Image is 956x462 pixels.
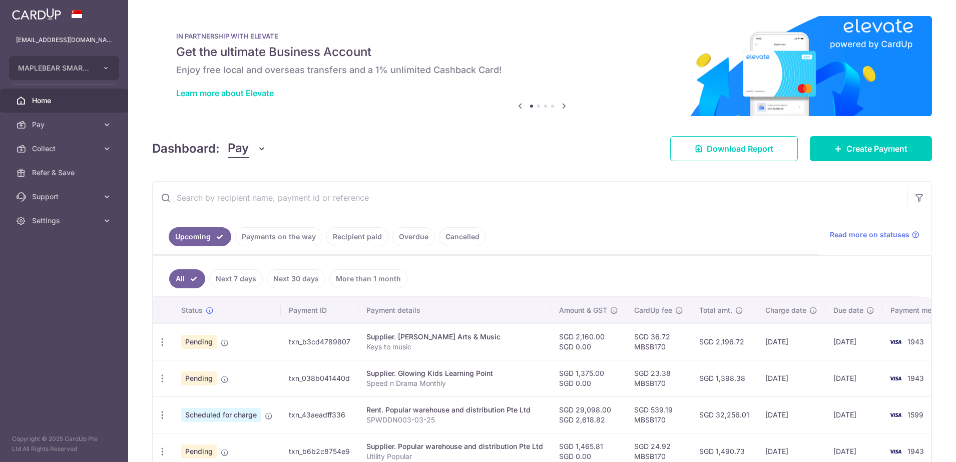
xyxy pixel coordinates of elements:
[830,230,919,240] a: Read more on statuses
[281,360,358,396] td: txn_038b041440d
[329,269,407,288] a: More than 1 month
[181,444,217,458] span: Pending
[326,227,388,246] a: Recipient paid
[907,410,923,419] span: 1599
[691,396,757,433] td: SGD 32,256.01
[12,8,61,20] img: CardUp
[765,305,806,315] span: Charge date
[32,96,98,106] span: Home
[169,227,231,246] a: Upcoming
[559,305,607,315] span: Amount & GST
[32,120,98,130] span: Pay
[152,16,932,116] img: Renovation banner
[885,445,905,457] img: Bank Card
[209,269,263,288] a: Next 7 days
[235,227,322,246] a: Payments on the way
[670,136,798,161] a: Download Report
[176,44,908,60] h5: Get the ultimate Business Account
[228,139,249,158] span: Pay
[757,396,825,433] td: [DATE]
[757,360,825,396] td: [DATE]
[830,230,909,240] span: Read more on statuses
[634,305,672,315] span: CardUp fee
[32,216,98,226] span: Settings
[885,372,905,384] img: Bank Card
[176,32,908,40] p: IN PARTNERSHIP WITH ELEVATE
[833,305,863,315] span: Due date
[18,63,92,73] span: MAPLEBEAR SMART LEARNERS PTE. LTD.
[32,144,98,154] span: Collect
[281,323,358,360] td: txn_b3cd4789807
[169,269,205,288] a: All
[907,447,924,455] span: 1943
[626,360,691,396] td: SGD 23.38 MBSB170
[551,360,626,396] td: SGD 1,375.00 SGD 0.00
[32,192,98,202] span: Support
[181,371,217,385] span: Pending
[626,396,691,433] td: SGD 539.19 MBSB170
[885,409,905,421] img: Bank Card
[846,143,907,155] span: Create Payment
[32,168,98,178] span: Refer & Save
[281,396,358,433] td: txn_43aeadff336
[366,415,543,425] p: SPWDDN003-03-25
[366,378,543,388] p: Speed n Drama Monthly
[366,342,543,352] p: Keys to music
[907,337,924,346] span: 1943
[907,374,924,382] span: 1943
[810,136,932,161] a: Create Payment
[366,451,543,461] p: Utility Popular
[366,368,543,378] div: Supplier. Glowing Kids Learning Point
[152,140,220,158] h4: Dashboard:
[176,88,274,98] a: Learn more about Elevate
[392,227,435,246] a: Overdue
[551,323,626,360] td: SGD 2,160.00 SGD 0.00
[551,396,626,433] td: SGD 29,098.00 SGD 2,618.82
[358,297,551,323] th: Payment details
[181,335,217,349] span: Pending
[181,408,261,422] span: Scheduled for charge
[825,360,882,396] td: [DATE]
[691,323,757,360] td: SGD 2,196.72
[825,323,882,360] td: [DATE]
[366,332,543,342] div: Supplier. [PERSON_NAME] Arts & Music
[885,336,905,348] img: Bank Card
[366,441,543,451] div: Supplier. Popular warehouse and distribution Pte Ltd
[176,64,908,76] h6: Enjoy free local and overseas transfers and a 1% unlimited Cashback Card!
[825,396,882,433] td: [DATE]
[181,305,203,315] span: Status
[626,323,691,360] td: SGD 36.72 MBSB170
[707,143,773,155] span: Download Report
[439,227,486,246] a: Cancelled
[281,297,358,323] th: Payment ID
[699,305,732,315] span: Total amt.
[691,360,757,396] td: SGD 1,398.38
[153,182,907,214] input: Search by recipient name, payment id or reference
[757,323,825,360] td: [DATE]
[228,139,266,158] button: Pay
[16,35,112,45] p: [EMAIL_ADDRESS][DOMAIN_NAME]
[9,56,119,80] button: MAPLEBEAR SMART LEARNERS PTE. LTD.
[366,405,543,415] div: Rent. Popular warehouse and distribution Pte Ltd
[267,269,325,288] a: Next 30 days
